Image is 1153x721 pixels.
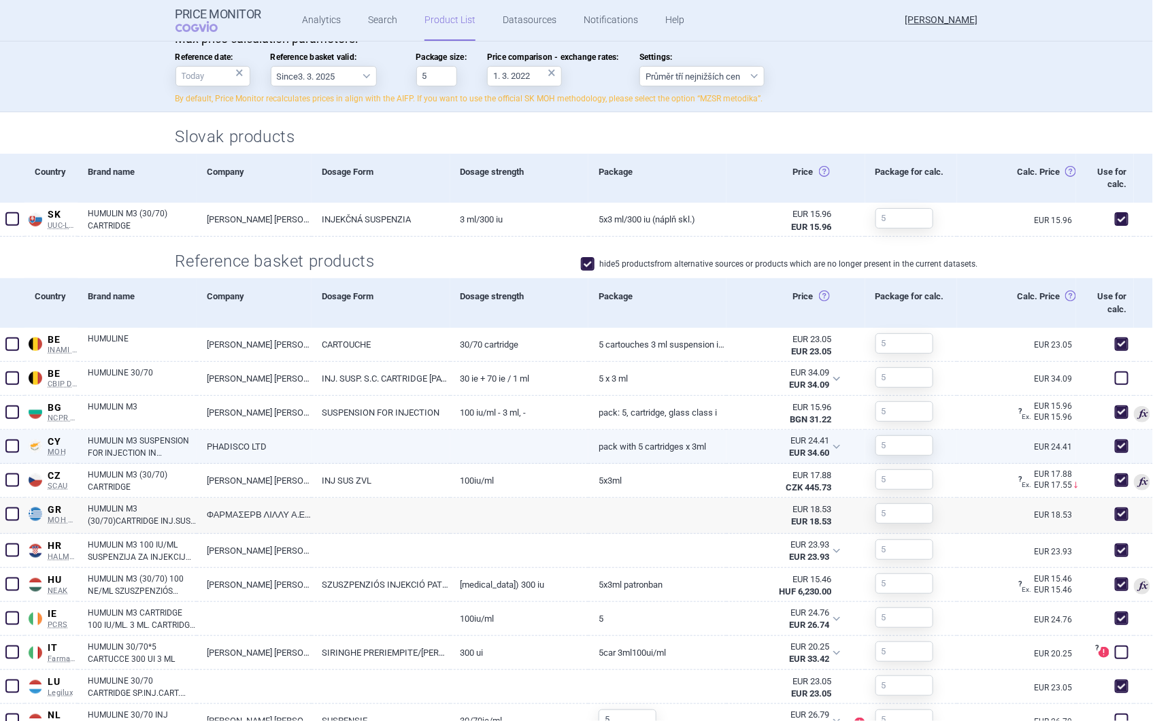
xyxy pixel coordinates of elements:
[1022,410,1076,424] div: EUR 15.96
[726,362,848,396] div: EUR 34.09EUR 34.09
[416,52,467,62] span: Package size:
[1022,470,1076,478] a: EUR 17.88
[197,362,312,395] a: [PERSON_NAME] [PERSON_NAME]
[24,673,78,697] a: LULULegilux
[1022,575,1076,583] a: EUR 15.46
[312,154,450,203] div: Dosage Form
[875,607,933,628] input: 5
[48,676,78,688] span: LU
[1022,413,1031,420] span: Ex.
[875,641,933,662] input: 5
[736,709,829,721] div: EUR 26.79
[24,571,78,595] a: HUHUNEAK
[48,516,78,525] span: MOH PS
[790,380,830,390] strong: EUR 34.09
[48,368,78,380] span: BE
[588,154,726,203] div: Package
[736,539,829,563] abbr: Nájdená cena bez odpočtu prirážky distribútora
[737,208,831,220] div: EUR 15.96
[736,641,829,653] div: EUR 20.25
[29,439,42,453] img: Cyprus
[29,371,42,385] img: Belgium
[48,448,78,457] span: MOH
[312,328,450,361] a: CARTOUCHE
[737,469,831,482] div: EUR 17.88
[88,503,197,527] a: HUMULIN M3 (30/70)CARTRIDGE INJ.SUSP 100 IU/ML BT X 5 CARTRIDGES X 3ML
[875,401,933,422] input: 5
[88,207,197,232] a: HUMULIN M3 (30/70) CARTRIDGE
[790,414,832,424] strong: BGN 31.22
[588,602,726,635] a: 5
[24,331,78,355] a: BEBEINAMI RPS
[48,346,78,355] span: INAMI RPS
[450,602,588,635] a: 100IU/ML
[48,540,78,552] span: HR
[737,208,831,233] abbr: Ex-Factory bez DPH zo zdroja
[790,448,830,458] strong: EUR 34.60
[48,552,78,562] span: HALMED PCL SUMMARY
[1016,475,1024,484] span: ?
[726,602,848,636] div: EUR 24.76EUR 26.74
[48,380,78,389] span: CBIP DCI
[450,568,588,601] a: [MEDICAL_DATA]) 300 iu
[588,568,726,601] a: 5x3ml patronban
[957,278,1076,327] div: Calc. Price
[1134,406,1150,422] span: Used for calculation
[312,362,450,395] a: INJ. SUSP. S.C. CARTRIDGE [PATR.]
[29,405,42,419] img: Bulgaria
[88,539,197,563] a: HUMULIN M3 100 IU/ML SUSPENZIJA ZA INJEKCIJU U ULOŠKU, 5 ULOŽAKA S 3 ML SUSPENZIJE, U KUTIJI
[737,401,831,426] abbr: Ex-Factory bez DPH zo zdroja
[176,52,250,62] span: Reference date:
[312,203,450,236] a: INJEKČNÁ SUSPENZIA
[48,688,78,698] span: Legilux
[450,636,588,669] a: 300 UI
[736,607,829,619] div: EUR 24.76
[875,435,933,456] input: 5
[88,367,197,391] a: HUMULINE 30/70
[875,675,933,696] input: 5
[1016,407,1024,416] span: ?
[312,464,450,497] a: INJ SUS ZVL
[29,578,42,592] img: Hungary
[48,654,78,664] span: Farmadati
[29,213,42,227] img: Slovakia
[450,328,588,361] a: 30/70 CARTRIDGE
[588,636,726,669] a: 5CAR 3ML100UI/ML
[48,221,78,231] span: UUC-LP B
[1134,578,1150,594] span: Used for calculation
[48,209,78,221] span: SK
[737,333,831,346] div: EUR 23.05
[875,503,933,524] input: 5
[450,396,588,429] a: 100 IU/ml - 3 ml, -
[736,367,829,379] div: EUR 34.09
[271,52,396,62] span: Reference basket valid:
[865,278,958,327] div: Package for calc.
[726,278,865,327] div: Price
[737,469,831,494] abbr: Ex-Factory bez DPH zo zdroja
[1076,154,1134,203] div: Use for calc.
[1022,586,1031,593] span: Ex.
[312,396,450,429] a: SUSPENSION FOR INJECTION
[737,333,831,358] abbr: Ex-Factory bez DPH zo zdroja
[24,365,78,389] a: BEBECBIP DCI
[48,504,78,516] span: GR
[24,399,78,423] a: BGBGNCPR PRIL
[1034,616,1076,624] a: EUR 24.76
[1076,278,1134,327] div: Use for calc.
[548,65,556,80] div: ×
[88,469,197,493] a: HUMULIN M3 (30/70) CARTRIDGE
[1034,511,1076,519] a: EUR 18.53
[29,680,42,694] img: Luxembourg
[24,537,78,561] a: HRHRHALMED PCL SUMMARY
[48,334,78,346] span: BE
[726,636,848,670] div: EUR 20.25EUR 33.42
[1034,341,1076,349] a: EUR 23.05
[1093,644,1101,652] span: ?
[1022,583,1076,597] div: EUR 15.46
[1134,474,1150,490] span: Used for calculation
[88,675,197,699] a: HUMULINE 30/70 CARTRIDGE SP.INJ.CART. 100 UI / 1 ML 1*5 CARTOUCHES 3 ML
[176,93,978,105] p: By default, Price Monitor recalculates prices in align with the AIFP. If you want to use the offi...
[736,435,829,459] abbr: Nájdená cena bez DPH a OP lekárne
[197,464,312,497] a: [PERSON_NAME] [PERSON_NAME], S.R.O., [GEOGRAPHIC_DATA]
[29,544,42,558] img: Croatia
